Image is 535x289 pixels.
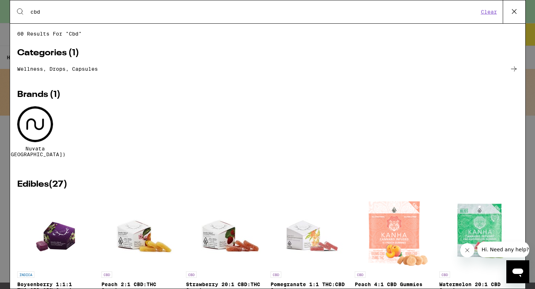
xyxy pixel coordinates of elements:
[17,49,518,57] h2: Categories ( 1 )
[4,146,66,157] span: Nuvata ([GEOGRAPHIC_DATA])
[101,271,112,278] p: CBD
[17,65,518,73] a: Wellness, drops, capsules
[17,271,34,278] p: INDICA
[443,196,515,268] img: Kanha - Watermelon 20:1 CBD Gummies
[355,271,366,278] p: CBD
[17,90,518,99] h2: Brands ( 1 )
[355,281,434,287] p: Peach 4:1 CBD Gummies
[460,243,474,257] iframe: Close message
[30,9,479,15] input: Search for products & categories
[479,9,499,15] button: Clear
[17,180,518,189] h2: Edibles ( 27 )
[271,271,281,278] p: CBD
[359,196,429,268] img: Kanha - Peach 4:1 CBD Gummies
[105,196,177,268] img: WYLD - Peach 2:1 CBD:THC Gummies
[190,196,261,268] img: WYLD - Strawberry 20:1 CBD:THC Gummies
[506,260,529,283] iframe: Button to launch messaging window
[274,196,345,268] img: WYLD - Pomegranate 1:1 THC:CBD Gummies
[186,271,197,278] p: CBD
[477,242,529,257] iframe: Message from company
[17,31,518,37] span: 60 results for "cbd"
[31,196,82,268] img: WYLD - Boysenberry 1:1:1 THC:CBD:CBN Gummies
[439,271,450,278] p: CBD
